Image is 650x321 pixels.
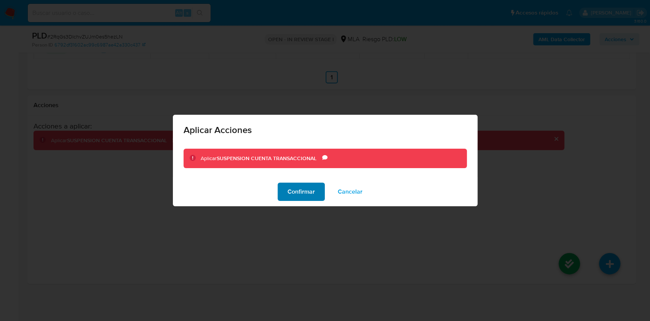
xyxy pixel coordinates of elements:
span: Confirmar [287,183,315,200]
div: Aplicar [201,155,322,162]
button: Confirmar [278,183,325,201]
button: Cancelar [328,183,372,201]
span: Cancelar [338,183,363,200]
b: SUSPENSION CUENTA TRANSACCIONAL [217,154,316,162]
span: Aplicar Acciones [184,125,467,135]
